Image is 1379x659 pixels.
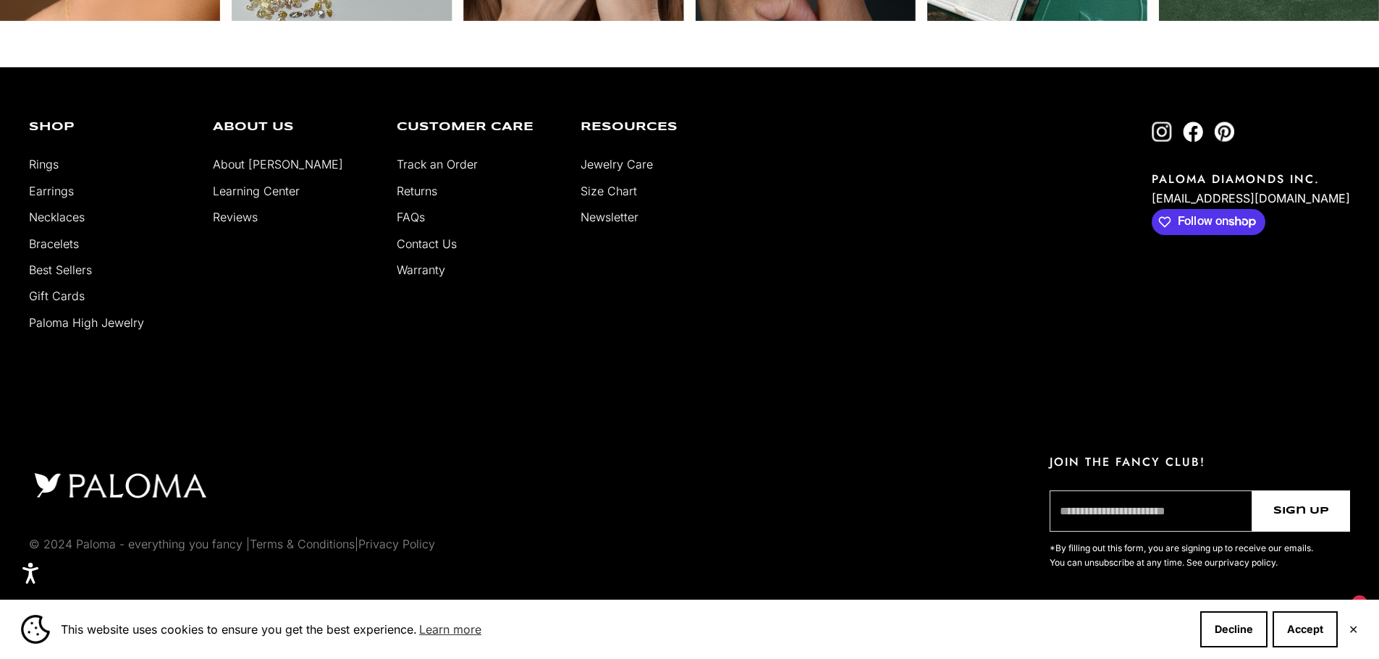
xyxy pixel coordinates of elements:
button: Accept [1273,611,1338,647]
a: Necklaces [29,210,85,224]
a: privacy policy. [1218,557,1278,568]
p: Resources [581,122,743,133]
a: Warranty [397,263,445,277]
span: This website uses cookies to ensure you get the best experience. [61,618,1189,640]
p: © 2024 Paloma - everything you fancy | | [29,535,435,553]
a: Follow on Instagram [1152,122,1172,142]
p: About Us [213,122,375,133]
a: Follow on Facebook [1183,122,1203,142]
a: Newsletter [581,210,638,224]
p: Shop [29,122,191,133]
a: Contact Us [397,237,457,251]
p: Customer Care [397,122,559,133]
a: Terms & Conditions [250,537,355,551]
a: FAQs [397,210,425,224]
a: Best Sellers [29,263,92,277]
a: Bracelets [29,237,79,251]
p: PALOMA DIAMONDS INC. [1152,171,1350,187]
a: Gift Cards [29,289,85,303]
button: Sign Up [1252,490,1350,532]
a: Learning Center [213,184,300,198]
img: footer logo [29,469,211,501]
a: Reviews [213,210,258,224]
a: Track an Order [397,157,478,171]
a: Learn more [417,618,484,640]
a: About [PERSON_NAME] [213,157,343,171]
a: Returns [397,184,437,198]
p: JOIN THE FANCY CLUB! [1050,454,1350,470]
a: Paloma High Jewelry [29,315,144,330]
a: Follow on Pinterest [1214,122,1234,142]
button: Decline [1200,611,1268,647]
p: *By filling out this form, you are signing up to receive our emails. You can unsubscribe at any t... [1050,541,1317,570]
a: Size Chart [581,184,637,198]
a: Privacy Policy [358,537,435,551]
button: Close [1349,625,1358,634]
a: Rings [29,157,59,171]
p: [EMAIL_ADDRESS][DOMAIN_NAME] [1152,187,1350,209]
span: Sign Up [1273,503,1329,519]
a: Jewelry Care [581,157,653,171]
a: Earrings [29,184,74,198]
img: Cookie banner [21,615,50,644]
